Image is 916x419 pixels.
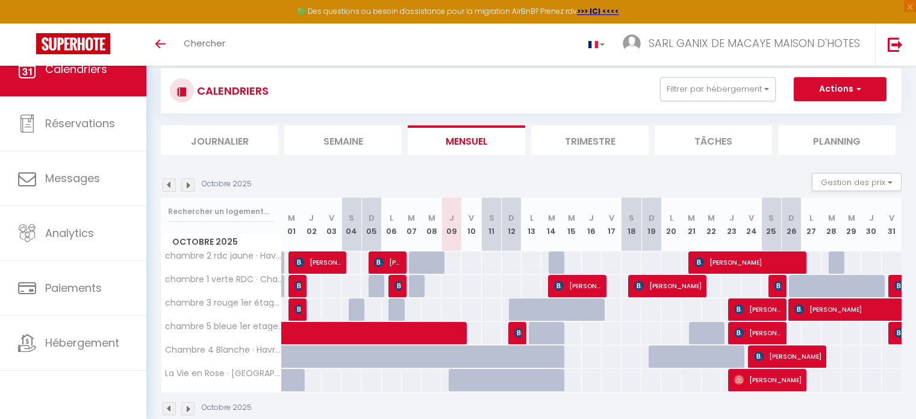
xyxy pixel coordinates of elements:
[841,198,861,251] th: 29
[514,321,521,344] span: MOTEUR INCENTIVE
[861,198,881,251] th: 30
[589,212,594,224] abbr: J
[812,173,902,191] button: Gestion des prix
[582,198,602,251] th: 16
[45,225,94,241] span: Analytics
[622,198,641,251] th: 18
[163,275,284,284] span: chambre 1 verte RDC · Chambre de Charme pour 2 pers-Pdj compris (PMR)
[774,274,780,297] span: [PERSON_NAME]
[382,198,402,251] th: 06
[282,198,302,251] th: 01
[869,212,874,224] abbr: J
[809,212,813,224] abbr: L
[661,198,681,251] th: 20
[655,125,772,155] li: Tâches
[768,212,774,224] abbr: S
[889,212,894,224] abbr: V
[294,298,301,321] span: [PERSON_NAME]
[531,125,649,155] li: Trimestre
[634,274,702,297] span: [PERSON_NAME]
[848,212,855,224] abbr: M
[741,198,761,251] th: 24
[609,212,614,224] abbr: V
[161,125,278,155] li: Journalier
[782,198,802,251] th: 26
[288,212,295,224] abbr: M
[322,198,341,251] th: 03
[489,212,494,224] abbr: S
[522,198,541,251] th: 13
[374,251,401,274] span: [PERSON_NAME]
[649,212,655,224] abbr: D
[694,251,803,274] span: [PERSON_NAME]
[302,198,322,251] th: 02
[45,280,102,295] span: Paiements
[449,212,454,224] abbr: J
[329,212,334,224] abbr: V
[45,116,115,131] span: Réservations
[708,212,715,224] abbr: M
[734,321,782,344] span: [PERSON_NAME]
[175,24,234,66] a: Chercher
[729,212,734,224] abbr: J
[721,198,741,251] th: 23
[602,198,622,251] th: 17
[802,198,821,251] th: 27
[821,198,841,251] th: 28
[888,37,903,52] img: logout
[163,298,284,307] span: chambre 3 rouge 1er étage · Havre de Paix pour 2 pers-Vue Pyrénées-Pdj compris
[202,178,252,190] p: Octobre 2025
[45,335,119,350] span: Hébergement
[408,212,415,224] abbr: M
[441,198,461,251] th: 09
[568,212,575,224] abbr: M
[882,198,902,251] th: 31
[163,251,284,260] span: chambre 2 rdc jaune · Havre de Paix pour 2 pers-Vue Pyrénées-Pdj compris
[688,212,695,224] abbr: M
[508,212,514,224] abbr: D
[168,201,275,222] input: Rechercher un logement...
[548,212,555,224] abbr: M
[422,198,441,251] th: 08
[469,212,474,224] abbr: V
[541,198,561,251] th: 14
[502,198,522,251] th: 12
[761,198,781,251] th: 25
[734,298,782,321] span: [PERSON_NAME]
[161,233,281,251] span: Octobre 2025
[349,212,354,224] abbr: S
[629,212,634,224] abbr: S
[284,125,402,155] li: Semaine
[369,212,375,224] abbr: D
[36,33,110,54] img: Super Booking
[294,251,342,274] span: [PERSON_NAME]
[408,125,525,155] li: Mensuel
[614,24,875,66] a: ... SARL GANIX DE MACAYE MAISON D'HOTES
[390,212,393,224] abbr: L
[482,198,502,251] th: 11
[184,37,225,49] span: Chercher
[530,212,534,224] abbr: L
[202,402,252,414] p: Octobre 2025
[670,212,673,224] abbr: L
[702,198,721,251] th: 22
[554,274,602,297] span: [PERSON_NAME]
[794,77,886,101] button: Actions
[294,274,301,297] span: [PERSON_NAME]
[561,198,581,251] th: 15
[754,345,822,368] span: [PERSON_NAME]
[461,198,481,251] th: 10
[682,198,702,251] th: 21
[341,198,361,251] th: 04
[394,274,401,297] span: [PERSON_NAME]
[778,125,896,155] li: Planning
[828,212,835,224] abbr: M
[734,368,802,391] span: [PERSON_NAME]
[577,6,619,16] a: >>> ICI <<<<
[660,77,776,101] button: Filtrer par hébergement
[402,198,422,251] th: 07
[361,198,381,251] th: 05
[45,61,107,77] span: Calendriers
[163,345,284,354] span: Chambre 4 Blanche · Havre de Paix pour 2 pers-Vue Pyrénées-Pdj compris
